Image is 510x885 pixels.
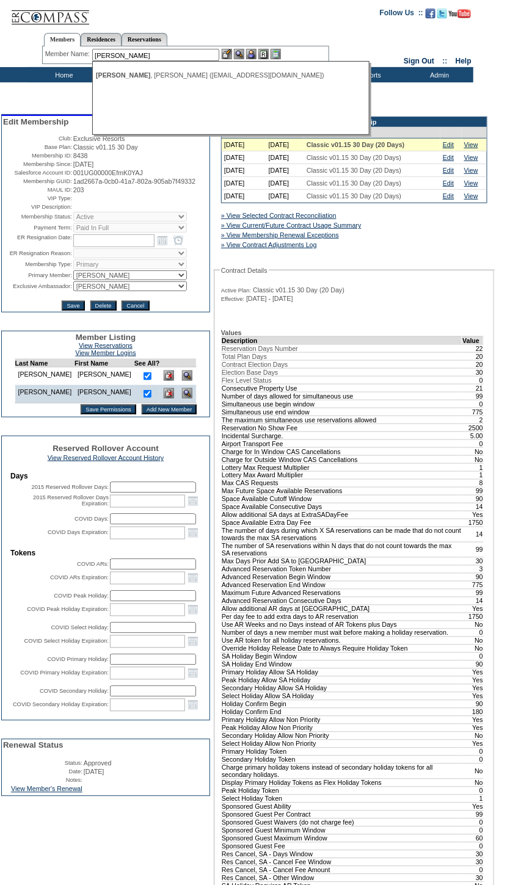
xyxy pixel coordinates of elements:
span: Flex Level Status [222,377,272,384]
td: MAUL ID: [3,186,72,193]
td: No [462,779,484,787]
td: 14 [462,503,484,511]
td: [DATE] [266,139,304,151]
td: Max CAS Requests [222,479,462,487]
img: b_edit.gif [222,49,232,59]
img: View Dashboard [182,388,192,399]
img: Subscribe to our YouTube Channel [449,9,471,18]
a: Open the time view popup. [172,234,185,247]
td: VIP Description: [3,203,72,211]
a: Edit [443,141,454,148]
td: Membership Since: [3,161,72,168]
td: Holiday Confirm End [222,708,462,716]
td: The number of days during which X SA reservations can be made that do not count towards the max S... [222,527,462,542]
td: Max Future Space Available Reservations [222,487,462,495]
td: 0 [462,400,484,408]
td: 0 [462,826,484,834]
td: Allow additional AR days at [GEOGRAPHIC_DATA] [222,605,462,613]
td: Peak Holiday Allow SA Holiday [222,676,462,684]
td: 30 [462,858,484,866]
td: SA Holiday Begin Window [222,652,462,660]
td: 1 [462,463,484,471]
td: Use AR token for all holiday reservations. [222,637,462,645]
td: Active Plan [304,127,440,139]
a: » View Selected Contract Reconciliation [221,212,337,219]
td: Sponsored Guest Minimum Window [222,826,462,834]
td: Display Primary Holiday Tokens as Flex Holiday Tokens [222,779,462,787]
td: Yes [462,724,484,732]
td: [DATE] [222,190,266,203]
td: Incidental Surcharge. [222,432,462,439]
td: 90 [462,660,484,668]
span: [DATE] [84,768,104,776]
a: View Reservations [79,342,133,349]
a: » View Membership Renewal Exceptions [221,231,339,239]
span: Reserved Rollover Account [53,444,159,453]
a: Edit [443,154,454,161]
img: Reservations [258,49,269,59]
a: View [464,192,478,200]
td: 1750 [462,613,484,621]
td: Membership Status: [3,212,72,222]
label: COVID Peak Holiday: [54,593,109,599]
td: 1750 [462,519,484,527]
td: 2 [462,416,484,424]
td: Yes [462,803,484,811]
span: Classic v01.15 30 Day (20 Day) [253,286,344,294]
a: Edit [443,167,454,174]
a: Follow us on Twitter [437,12,447,20]
a: Residences [81,33,122,46]
a: Members [44,33,81,46]
td: 180 [462,708,484,716]
td: Charge for In Window CAS Cancellations [222,447,462,455]
a: Open the calendar popup. [186,571,200,585]
td: Days [10,472,201,481]
td: Charge primary holiday tokens instead of secondary holiday tokens for all secondary holidays. [222,764,462,779]
td: No [462,637,484,645]
td: Date: [3,768,82,776]
a: Reservations [122,33,167,46]
td: 22 [462,344,484,352]
td: [DATE] [222,177,266,190]
td: Follow Us :: [380,7,423,22]
img: Become our fan on Facebook [426,9,435,18]
td: [DATE] [222,139,266,151]
a: View [464,141,478,148]
input: Save Permissions [81,405,136,414]
td: Space Available Cutoff Window [222,495,462,503]
td: 99 [462,392,484,400]
td: 30 [462,557,484,565]
span: 1ad2667a-0cb0-41a7-802a-905ab7f49332 [73,178,195,185]
legend: Contract Details [220,267,269,274]
td: Yes [462,692,484,700]
td: Allow additional SA days at ExtraSADayFee [222,511,462,519]
td: Sponsored Guest Per Contract [222,811,462,818]
td: 3 [462,565,484,573]
td: Simultaneous use end window [222,408,462,416]
td: Lottery Max Award Multiplier [222,471,462,479]
img: b_calculator.gif [271,49,281,59]
a: Help [456,57,472,65]
td: 99 [462,811,484,818]
td: Status: [3,760,82,767]
td: Number of days a new member must wait before making a holiday reservation. [222,629,462,637]
td: Last Name [15,359,75,367]
b: Values [221,329,242,336]
a: View [464,154,478,161]
td: Payment Term: [3,223,72,233]
td: Holiday Confirm Begin [222,700,462,708]
span: Classic v01.15 30 Day (20 Days) [307,141,405,148]
td: Per day fee to add extra days to AR reservation [222,613,462,621]
label: COVID Primary Holiday: [47,657,109,663]
span: 8438 [73,152,88,159]
span: Classic v01.15 30 Day (20 Days) [307,167,401,174]
a: View Reserved Rollover Account History [48,454,164,461]
td: Yes [462,605,484,613]
td: 1 [462,795,484,803]
span: Renewal Status [3,741,64,750]
img: View [234,49,244,59]
td: Yes [462,676,484,684]
td: 0 [462,629,484,637]
td: 90 [462,700,484,708]
td: 0 [462,818,484,826]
